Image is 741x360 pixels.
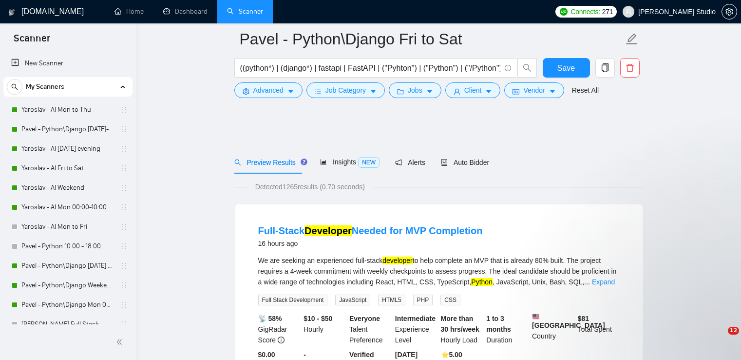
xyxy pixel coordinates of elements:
[300,158,308,166] div: Tooltip anchor
[234,159,304,166] span: Preview Results
[163,7,208,16] a: dashboardDashboard
[8,4,15,20] img: logo
[439,313,485,345] div: Hourly Load
[722,4,737,20] button: setting
[7,83,22,90] span: search
[505,65,511,71] span: info-circle
[21,295,114,315] a: Pavel - Python\Django Mon 00:00 - 10:00
[370,88,377,95] span: caret-down
[602,6,613,17] span: 271
[570,6,600,17] span: Connects:
[7,79,22,95] button: search
[620,58,640,78] button: delete
[287,88,294,95] span: caret-down
[21,139,114,159] a: Yaroslav - AI [DATE] evening
[114,7,144,16] a: homeHome
[26,77,64,97] span: My Scanners
[557,62,575,74] span: Save
[3,54,133,73] li: New Scanner
[120,145,128,153] span: holder
[445,82,501,98] button: userClientcaret-down
[120,106,128,114] span: holder
[395,159,425,166] span: Alerts
[347,313,393,345] div: Talent Preference
[120,320,128,328] span: holder
[722,8,737,16] a: setting
[543,58,590,78] button: Save
[6,31,58,52] span: Scanner
[517,58,537,78] button: search
[120,301,128,309] span: holder
[441,351,462,359] b: ⭐️ 5.00
[227,7,263,16] a: searchScanner
[21,276,114,295] a: Pavel - Python\Django Weekends
[306,82,385,98] button: barsJob Categorycaret-down
[708,327,731,350] iframe: Intercom live chat
[560,8,568,16] img: upwork-logo.png
[358,157,380,168] span: NEW
[120,242,128,250] span: holder
[304,351,306,359] b: -
[549,88,556,95] span: caret-down
[240,62,500,74] input: Search Freelance Jobs...
[304,315,332,322] b: $10 - $50
[395,159,402,166] span: notification
[21,120,114,139] a: Pavel - Python\Django [DATE]-[DATE] 18:00 - 10:00
[120,125,128,133] span: holder
[120,184,128,192] span: holder
[315,88,322,95] span: bars
[21,217,114,237] a: Yaroslav - AI Mon to Fri
[21,100,114,120] a: Yaroslav - AI Mon to Thu
[243,88,249,95] span: setting
[234,82,303,98] button: settingAdvancedcaret-down
[240,27,624,51] input: Scanner name...
[302,313,347,345] div: Hourly
[258,255,620,287] div: We are seeking an experienced full-stack to help complete an MVP that is already 80% built. The p...
[21,159,114,178] a: Yaroslav - AI Fri to Sat
[595,58,615,78] button: copy
[21,237,114,256] a: Pavel - Python 10 00 - 18 00
[382,257,413,264] mark: developer
[504,82,564,98] button: idcardVendorcaret-down
[395,351,418,359] b: [DATE]
[21,178,114,198] a: Yaroslav - AI Weekend
[335,295,370,305] span: JavaScript
[464,85,482,96] span: Client
[258,238,483,249] div: 16 hours ago
[395,315,436,322] b: Intermediate
[320,159,327,165] span: area-chart
[485,88,492,95] span: caret-down
[120,223,128,231] span: holder
[258,315,282,322] b: 📡 58%
[441,159,489,166] span: Auto Bidder
[389,82,441,98] button: folderJobscaret-down
[256,313,302,345] div: GigRadar Score
[722,8,737,16] span: setting
[248,181,372,192] span: Detected 1265 results (0.70 seconds)
[408,85,422,96] span: Jobs
[258,225,483,236] a: Full-StackDeveloperNeeded for MVP Completion
[441,159,448,166] span: robot
[572,85,599,96] a: Reset All
[304,225,352,236] mark: Developer
[523,85,545,96] span: Vendor
[258,351,275,359] b: $0.00
[532,313,539,320] img: 🇺🇸
[471,278,493,286] mark: Python
[532,313,605,329] b: [GEOGRAPHIC_DATA]
[625,8,632,15] span: user
[349,351,374,359] b: Verified
[518,63,536,72] span: search
[120,262,128,270] span: holder
[621,63,639,72] span: delete
[234,159,241,166] span: search
[626,33,638,45] span: edit
[11,54,125,73] a: New Scanner
[413,295,433,305] span: PHP
[513,88,519,95] span: idcard
[484,313,530,345] div: Duration
[397,88,404,95] span: folder
[120,164,128,172] span: holder
[440,295,460,305] span: CSS
[258,295,328,305] span: Full Stack Development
